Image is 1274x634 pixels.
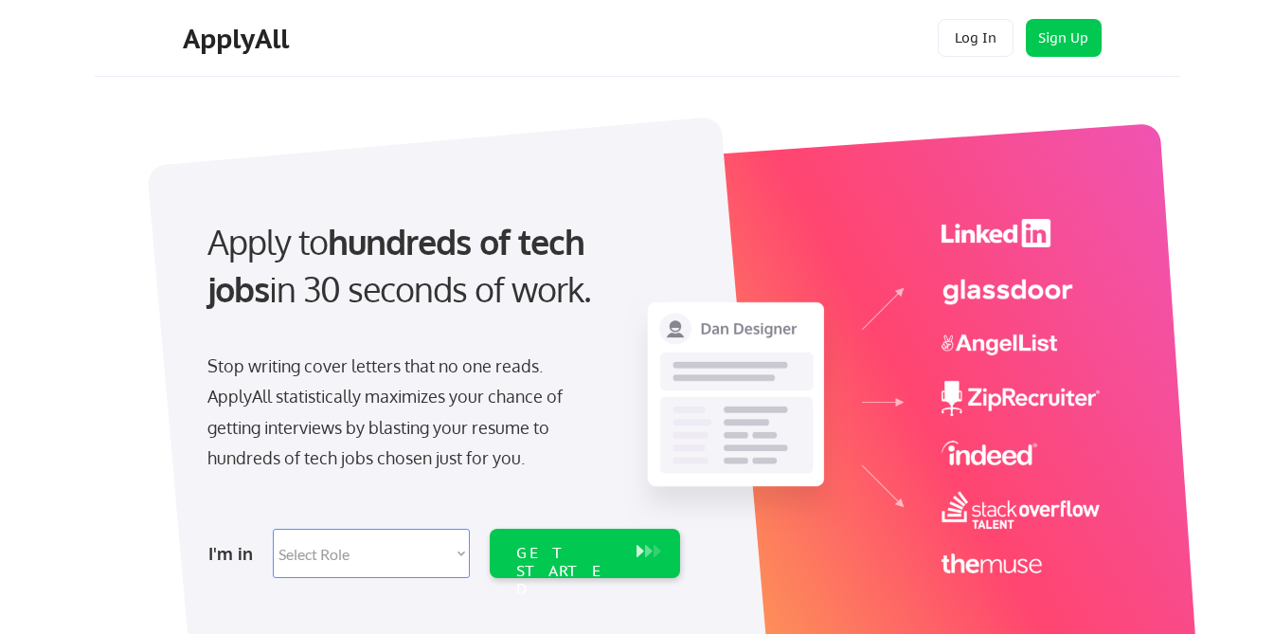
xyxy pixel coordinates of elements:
div: ApplyAll [183,23,295,55]
div: GET STARTED [516,544,618,599]
button: Log In [938,19,1014,57]
div: Stop writing cover letters that no one reads. ApplyAll statistically maximizes your chance of get... [207,351,597,474]
div: Apply to in 30 seconds of work. [207,218,673,314]
div: I'm in [208,538,261,569]
button: Sign Up [1026,19,1102,57]
strong: hundreds of tech jobs [207,220,593,310]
